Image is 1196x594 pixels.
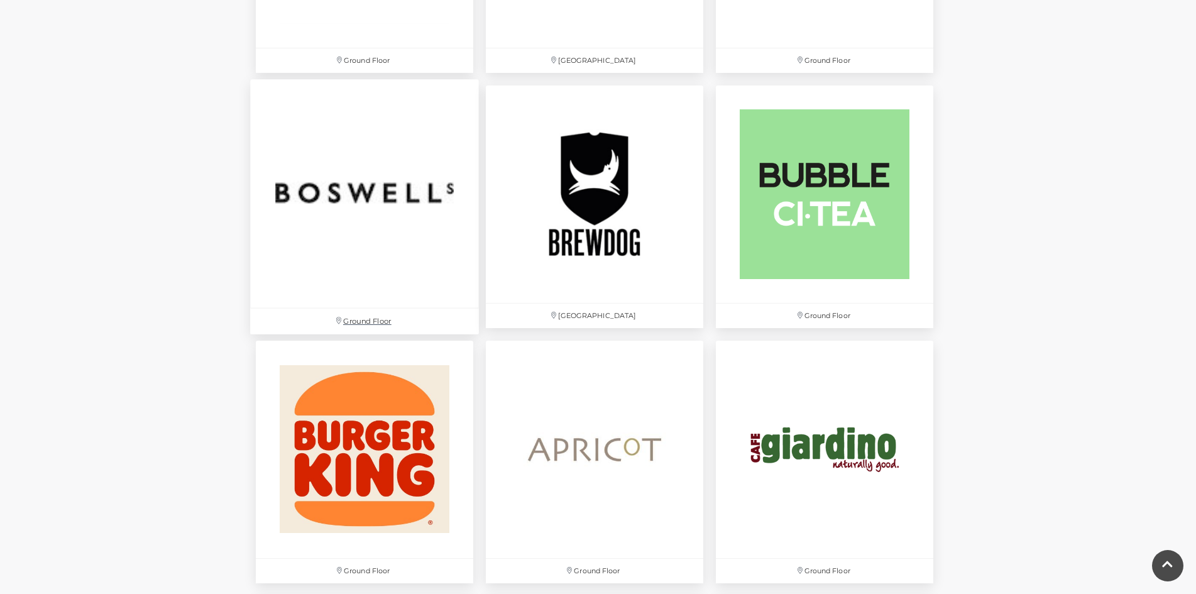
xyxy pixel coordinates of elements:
[480,334,710,590] a: Ground Floor
[256,559,473,583] p: Ground Floor
[716,304,933,328] p: Ground Floor
[710,334,940,590] a: Ground Floor
[486,304,703,328] p: [GEOGRAPHIC_DATA]
[250,334,480,590] a: Ground Floor
[486,559,703,583] p: Ground Floor
[716,559,933,583] p: Ground Floor
[716,48,933,73] p: Ground Floor
[250,309,479,334] p: Ground Floor
[243,72,485,341] a: Ground Floor
[480,79,710,334] a: [GEOGRAPHIC_DATA]
[710,79,940,334] a: Ground Floor
[486,48,703,73] p: [GEOGRAPHIC_DATA]
[256,48,473,73] p: Ground Floor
